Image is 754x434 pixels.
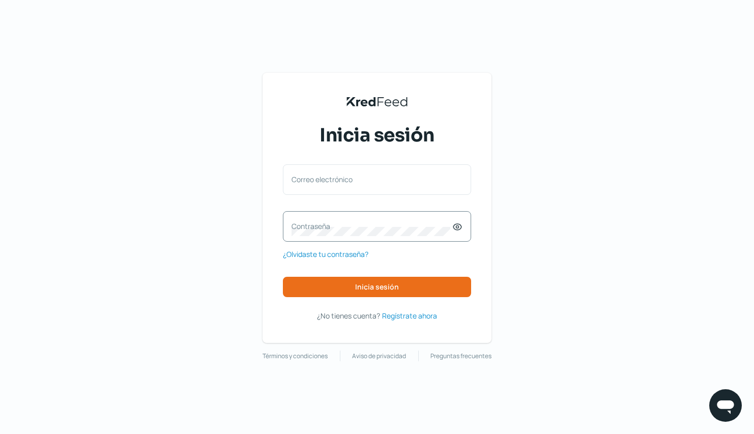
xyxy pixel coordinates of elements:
[382,309,437,322] a: Regístrate ahora
[715,395,736,416] img: chatIcon
[430,351,491,362] a: Preguntas frecuentes
[292,175,452,184] label: Correo electrónico
[352,351,406,362] a: Aviso de privacidad
[283,277,471,297] button: Inicia sesión
[320,123,434,148] span: Inicia sesión
[292,221,452,231] label: Contraseña
[355,283,399,291] span: Inicia sesión
[263,351,328,362] a: Términos y condiciones
[317,311,380,321] span: ¿No tienes cuenta?
[283,248,368,261] a: ¿Olvidaste tu contraseña?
